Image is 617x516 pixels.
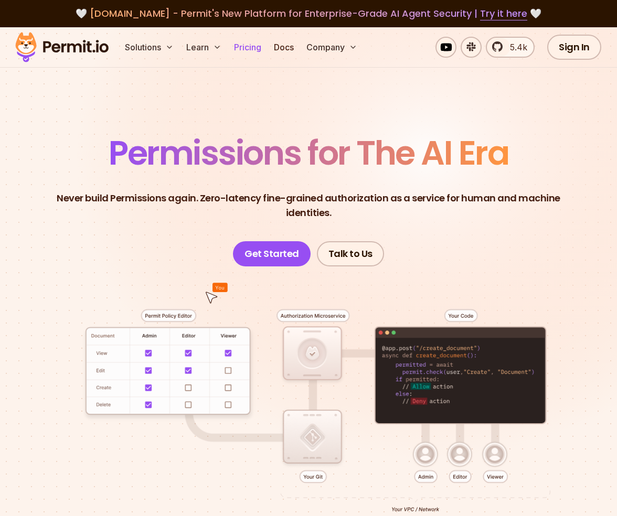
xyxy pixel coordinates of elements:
[34,191,583,220] p: Never build Permissions again. Zero-latency fine-grained authorization as a service for human and...
[121,37,178,58] button: Solutions
[230,37,265,58] a: Pricing
[486,37,535,58] a: 5.4k
[10,29,113,65] img: Permit logo
[182,37,226,58] button: Learn
[547,35,601,60] a: Sign In
[233,241,311,266] a: Get Started
[109,130,508,176] span: Permissions for The AI Era
[25,6,592,21] div: 🤍 🤍
[90,7,527,20] span: [DOMAIN_NAME] - Permit's New Platform for Enterprise-Grade AI Agent Security |
[504,41,527,53] span: 5.4k
[270,37,298,58] a: Docs
[302,37,361,58] button: Company
[317,241,384,266] a: Talk to Us
[480,7,527,20] a: Try it here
